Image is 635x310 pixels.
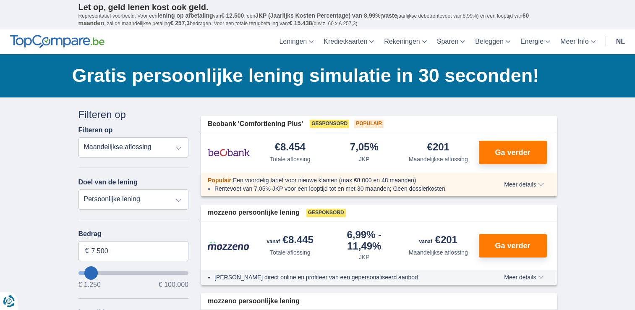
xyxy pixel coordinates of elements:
a: Rekeningen [379,29,431,54]
a: Sparen [432,29,470,54]
span: 60 maanden [78,12,529,26]
span: Gesponsord [310,120,349,128]
span: Meer details [504,181,544,187]
span: Een voordelig tarief voor nieuwe klanten (max €8.000 en 48 maanden) [233,177,416,184]
div: 6,99% [331,230,398,251]
input: wantToBorrow [78,271,189,275]
div: €8.454 [275,142,306,153]
span: Populair [354,120,384,128]
a: Beleggen [470,29,515,54]
a: Leningen [274,29,319,54]
span: Gesponsord [306,209,346,217]
span: Meer details [504,274,544,280]
a: Energie [515,29,555,54]
span: Ga verder [495,242,530,250]
div: Totale aflossing [270,248,311,257]
span: Populair [208,177,231,184]
div: Maandelijkse aflossing [409,248,468,257]
button: Meer details [498,274,550,281]
span: € 15.438 [289,20,312,26]
li: [PERSON_NAME] direct online en profiteer van een gepersonaliseerd aanbod [214,273,473,281]
span: Ga verder [495,149,530,156]
div: JKP [359,253,370,261]
div: Filteren op [78,108,189,122]
a: nl [611,29,630,54]
span: € 1.250 [78,281,101,288]
img: TopCompare [10,35,105,48]
p: Let op, geld lenen kost ook geld. [78,2,557,12]
label: Bedrag [78,230,189,238]
div: Totale aflossing [270,155,311,163]
span: € 100.000 [159,281,188,288]
span: € [85,246,89,256]
a: Kredietkaarten [319,29,379,54]
h1: Gratis persoonlijke lening simulatie in 30 seconden! [72,63,557,89]
span: € 12.500 [221,12,244,19]
div: : [201,176,480,184]
div: €201 [427,142,449,153]
span: lening op afbetaling [157,12,213,19]
p: Representatief voorbeeld: Voor een van , een ( jaarlijkse debetrentevoet van 8,99%) en een loopti... [78,12,557,27]
div: Maandelijkse aflossing [409,155,468,163]
span: € 257,3 [170,20,190,26]
button: Ga verder [479,234,547,257]
img: product.pl.alt Beobank [208,142,250,163]
label: Filteren op [78,126,113,134]
div: €8.445 [267,235,314,247]
div: €201 [419,235,457,247]
span: JKP (Jaarlijks Kosten Percentage) van 8,99% [255,12,381,19]
a: Meer Info [555,29,601,54]
button: Ga verder [479,141,547,164]
div: JKP [359,155,370,163]
span: Beobank 'Comfortlening Plus' [208,119,303,129]
label: Doel van de lening [78,179,138,186]
img: product.pl.alt Mozzeno [208,241,250,250]
span: mozzeno persoonlijke lening [208,297,300,306]
li: Rentevoet van 7,05% JKP voor een looptijd tot en met 30 maanden; Geen dossierkosten [214,184,473,193]
button: Meer details [498,181,550,188]
span: mozzeno persoonlijke lening [208,208,300,218]
span: vaste [382,12,397,19]
div: 7,05% [350,142,379,153]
